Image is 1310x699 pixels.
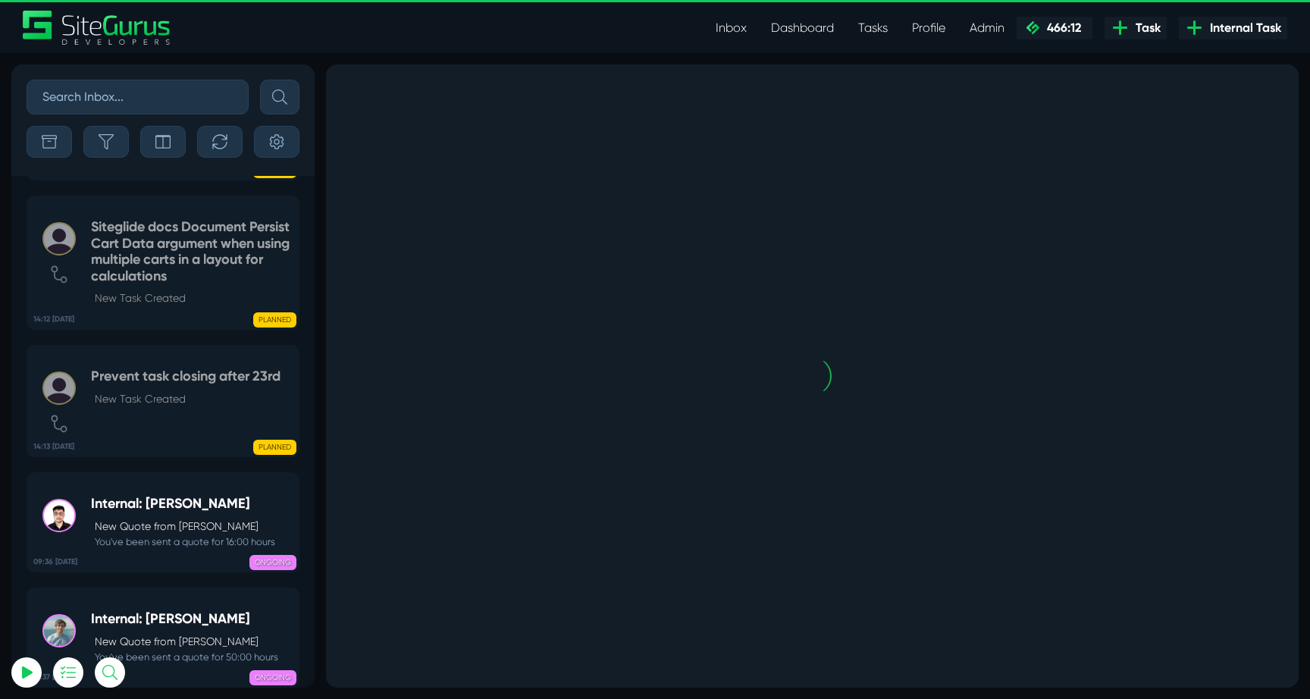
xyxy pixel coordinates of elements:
a: SiteGurus [23,11,171,45]
img: Sitegurus Logo [23,11,171,45]
small: You've been sent a quote for 50:00 hours [91,650,278,664]
a: Admin [957,13,1017,43]
input: Search Inbox... [27,80,249,114]
b: 14:12 [DATE] [33,314,74,325]
a: 14:13 [DATE] Prevent task closing after 23rdNew Task Created PLANNED [27,345,299,457]
small: You've been sent a quote for 16:00 hours [91,534,275,549]
a: Profile [900,13,957,43]
h5: Internal: [PERSON_NAME] [91,611,278,628]
h5: Prevent task closing after 23rd [91,368,280,385]
a: 13:37 [DATE] Internal: [PERSON_NAME]New Quote from [PERSON_NAME] You've been sent a quote for 50:... [27,588,299,688]
p: New Quote from [PERSON_NAME] [95,634,278,650]
p: New Task Created [95,391,280,407]
h5: Siteglide docs Document Persist Cart Data argument when using multiple carts in a layout for calc... [91,219,291,284]
a: Inbox [704,13,759,43]
span: Internal Task [1204,19,1281,37]
span: PLANNED [253,312,296,328]
p: New Task Created [95,290,291,306]
a: Task [1105,17,1167,39]
a: 14:12 [DATE] Siteglide docs Document Persist Cart Data argument when using multiple carts in a la... [27,196,299,330]
span: ONGOING [249,555,296,570]
span: Task [1130,19,1161,37]
a: 09:36 [DATE] Internal: [PERSON_NAME]New Quote from [PERSON_NAME] You've been sent a quote for 16:... [27,472,299,572]
a: Dashboard [759,13,846,43]
span: 466:12 [1041,20,1081,35]
h5: Internal: [PERSON_NAME] [91,496,275,512]
p: New Quote from [PERSON_NAME] [95,519,275,534]
a: 466:12 [1017,17,1092,39]
span: PLANNED [253,440,296,455]
span: ONGOING [249,670,296,685]
b: 14:13 [DATE] [33,441,74,453]
b: 09:36 [DATE] [33,556,77,568]
a: Tasks [846,13,900,43]
a: Internal Task [1179,17,1287,39]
